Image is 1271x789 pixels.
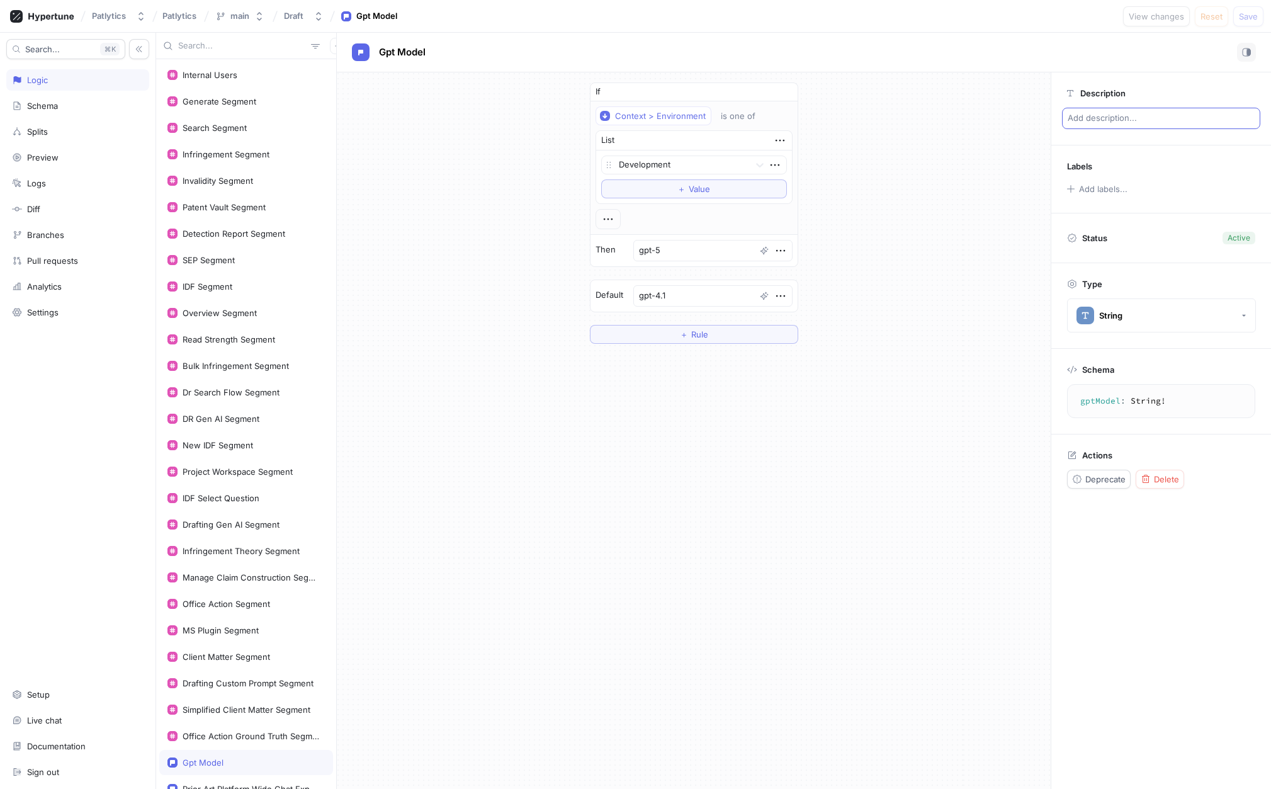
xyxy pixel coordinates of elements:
[1123,6,1190,26] button: View changes
[1233,6,1263,26] button: Save
[183,387,280,397] div: Dr Search Flow Segment
[183,255,235,265] div: SEP Segment
[27,281,62,292] div: Analytics
[183,599,270,609] div: Office Action Segment
[183,678,314,688] div: Drafting Custom Prompt Segment
[356,10,397,23] div: Gpt Model
[27,101,58,111] div: Schema
[27,767,59,777] div: Sign out
[183,440,253,450] div: New IDF Segment
[183,572,320,582] div: Manage Claim Construction Segment
[162,11,196,20] span: Patlytics
[689,185,710,193] span: Value
[27,715,62,725] div: Live chat
[27,178,46,188] div: Logs
[183,467,293,477] div: Project Workspace Segment
[210,6,269,26] button: main
[92,11,126,21] div: Patlytics
[680,331,688,338] span: ＋
[183,705,310,715] div: Simplified Client Matter Segment
[27,75,48,85] div: Logic
[1062,108,1260,129] p: Add description...
[1067,161,1092,171] p: Labels
[601,179,787,198] button: ＋Value
[677,185,686,193] span: ＋
[721,111,755,122] div: is one of
[1082,229,1107,247] p: Status
[1082,450,1112,460] p: Actions
[1079,185,1127,193] div: Add labels...
[183,414,259,424] div: DR Gen AI Segment
[1200,13,1223,20] span: Reset
[183,493,259,503] div: IDF Select Question
[1228,232,1250,244] div: Active
[379,47,426,57] span: Gpt Model
[183,731,320,741] div: Office Action Ground Truth Segment
[596,106,711,125] button: Context > Environment
[6,39,125,59] button: Search...K
[590,325,798,344] button: ＋Rule
[601,134,614,147] div: List
[596,244,616,256] p: Then
[1129,13,1184,20] span: View changes
[183,149,269,159] div: Infringement Segment
[633,285,793,307] textarea: gpt-4.1
[183,281,232,292] div: IDF Segment
[27,152,59,162] div: Preview
[183,70,237,80] div: Internal Users
[183,308,257,318] div: Overview Segment
[27,741,86,751] div: Documentation
[1073,390,1250,412] textarea: gptModel: String!
[183,758,223,768] div: Gpt Model
[633,240,793,261] textarea: gpt-5
[1082,279,1102,289] p: Type
[183,123,247,133] div: Search Segment
[284,11,303,21] div: Draft
[87,6,151,26] button: Patlytics
[691,331,708,338] span: Rule
[27,127,48,137] div: Splits
[596,289,623,302] p: Default
[27,690,50,700] div: Setup
[1099,310,1122,321] div: String
[1085,475,1126,483] span: Deprecate
[183,334,275,344] div: Read Strength Segment
[183,519,280,530] div: Drafting Gen AI Segment
[25,45,60,53] span: Search...
[1136,470,1184,489] button: Delete
[27,307,59,317] div: Settings
[27,230,64,240] div: Branches
[183,361,289,371] div: Bulk Infringement Segment
[1239,13,1258,20] span: Save
[27,256,78,266] div: Pull requests
[178,40,306,52] input: Search...
[279,6,329,26] button: Draft
[1195,6,1228,26] button: Reset
[1067,470,1131,489] button: Deprecate
[1063,181,1131,197] button: Add labels...
[715,106,774,125] button: is one of
[596,86,601,98] p: If
[1082,365,1114,375] p: Schema
[1154,475,1179,483] span: Delete
[615,111,706,122] div: Context > Environment
[183,96,256,106] div: Generate Segment
[183,202,266,212] div: Patent Vault Segment
[100,43,120,55] div: K
[183,546,300,556] div: Infringement Theory Segment
[230,11,249,21] div: main
[183,176,253,186] div: Invalidity Segment
[1067,298,1256,332] button: String
[183,229,285,239] div: Detection Report Segment
[6,735,149,757] a: Documentation
[183,625,259,635] div: MS Plugin Segment
[183,652,270,662] div: Client Matter Segment
[27,204,40,214] div: Diff
[1080,88,1126,98] p: Description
